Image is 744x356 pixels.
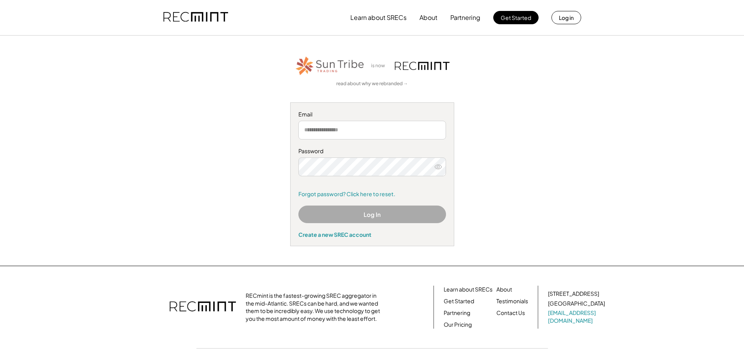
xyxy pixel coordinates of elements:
a: read about why we rebranded → [336,81,408,87]
img: recmint-logotype%403x.png [395,62,450,70]
a: Partnering [444,309,470,317]
button: Partnering [450,10,480,25]
div: is now [369,63,391,69]
img: STT_Horizontal_Logo%2B-%2BColor.png [295,55,365,77]
a: About [496,286,512,293]
button: Log in [551,11,581,24]
button: Get Started [493,11,539,24]
img: recmint-logotype%403x.png [169,293,236,321]
a: Contact Us [496,309,525,317]
div: RECmint is the fastest-growing SREC aggregator in the mid-Atlantic. SRECs can be hard, and we wan... [246,292,384,322]
a: Learn about SRECs [444,286,492,293]
a: Testimonials [496,297,528,305]
div: Email [298,111,446,118]
div: Password [298,147,446,155]
a: Our Pricing [444,321,472,329]
button: About [419,10,437,25]
button: Log In [298,206,446,223]
a: Forgot password? Click here to reset. [298,190,446,198]
button: Learn about SRECs [350,10,407,25]
a: Get Started [444,297,474,305]
a: [EMAIL_ADDRESS][DOMAIN_NAME] [548,309,607,324]
div: [GEOGRAPHIC_DATA] [548,300,605,308]
img: recmint-logotype%403x.png [163,4,228,31]
div: [STREET_ADDRESS] [548,290,599,298]
div: Create a new SREC account [298,231,446,238]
